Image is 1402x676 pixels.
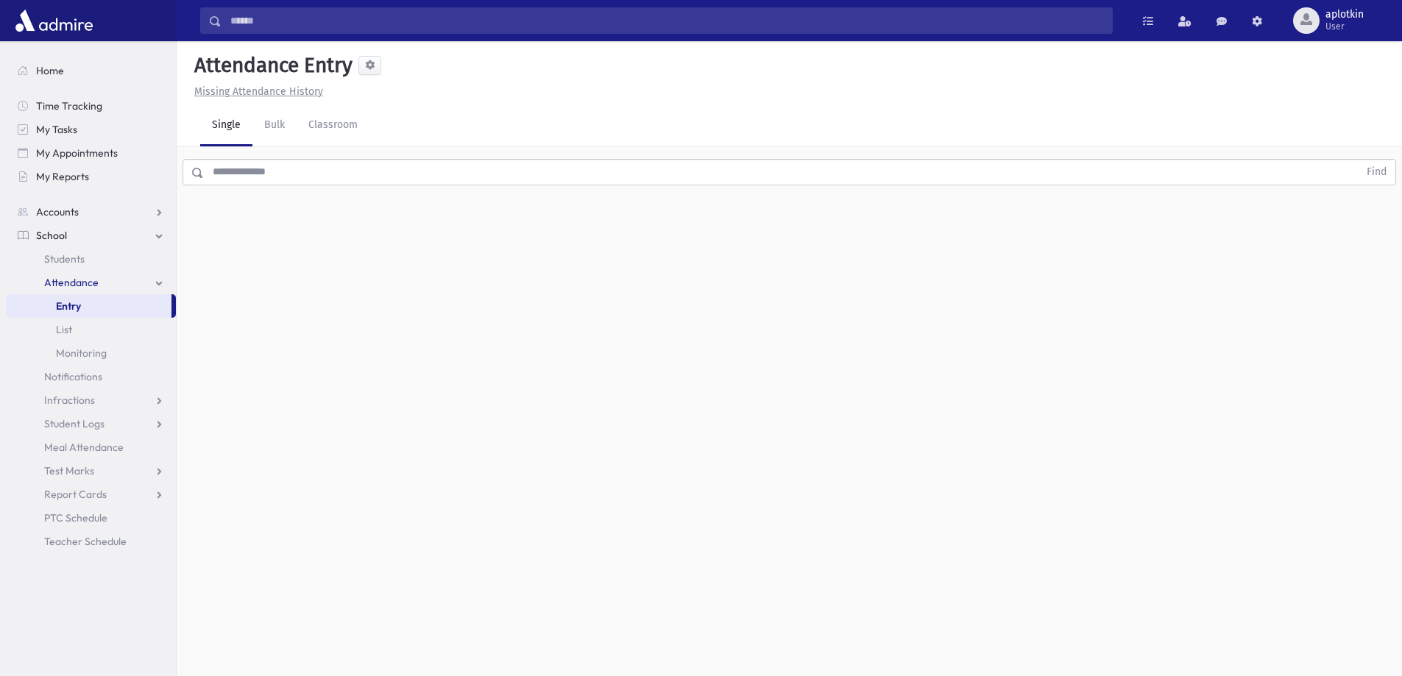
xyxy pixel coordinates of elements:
span: PTC Schedule [44,511,107,524]
a: Test Marks [6,459,176,483]
span: Attendance [44,276,99,289]
a: Classroom [297,105,369,146]
span: My Reports [36,170,89,183]
a: Entry [6,294,171,318]
a: Student Logs [6,412,176,435]
span: Teacher Schedule [44,535,127,548]
span: Entry [56,299,81,313]
span: Notifications [44,370,102,383]
button: Find [1358,160,1395,185]
span: My Tasks [36,123,77,136]
input: Search [222,7,1112,34]
a: My Reports [6,165,176,188]
a: Infractions [6,388,176,412]
a: Time Tracking [6,94,176,118]
span: Meal Attendance [44,441,124,454]
span: User [1325,21,1364,32]
a: Bulk [252,105,297,146]
a: Notifications [6,365,176,388]
a: Teacher Schedule [6,530,176,553]
span: Home [36,64,64,77]
img: AdmirePro [12,6,96,35]
a: PTC Schedule [6,506,176,530]
a: Meal Attendance [6,435,176,459]
span: Report Cards [44,488,107,501]
a: Accounts [6,200,176,224]
span: Time Tracking [36,99,102,113]
span: aplotkin [1325,9,1364,21]
span: List [56,323,72,336]
span: Students [44,252,85,266]
a: School [6,224,176,247]
a: Report Cards [6,483,176,506]
a: Missing Attendance History [188,85,323,98]
a: Home [6,59,176,82]
span: My Appointments [36,146,118,160]
a: Single [200,105,252,146]
span: Infractions [44,394,95,407]
h5: Attendance Entry [188,53,353,78]
span: School [36,229,67,242]
a: Monitoring [6,341,176,365]
span: Monitoring [56,346,107,360]
span: Student Logs [44,417,105,430]
a: My Appointments [6,141,176,165]
a: List [6,318,176,341]
u: Missing Attendance History [194,85,323,98]
a: My Tasks [6,118,176,141]
span: Test Marks [44,464,94,477]
a: Students [6,247,176,271]
a: Attendance [6,271,176,294]
span: Accounts [36,205,79,218]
